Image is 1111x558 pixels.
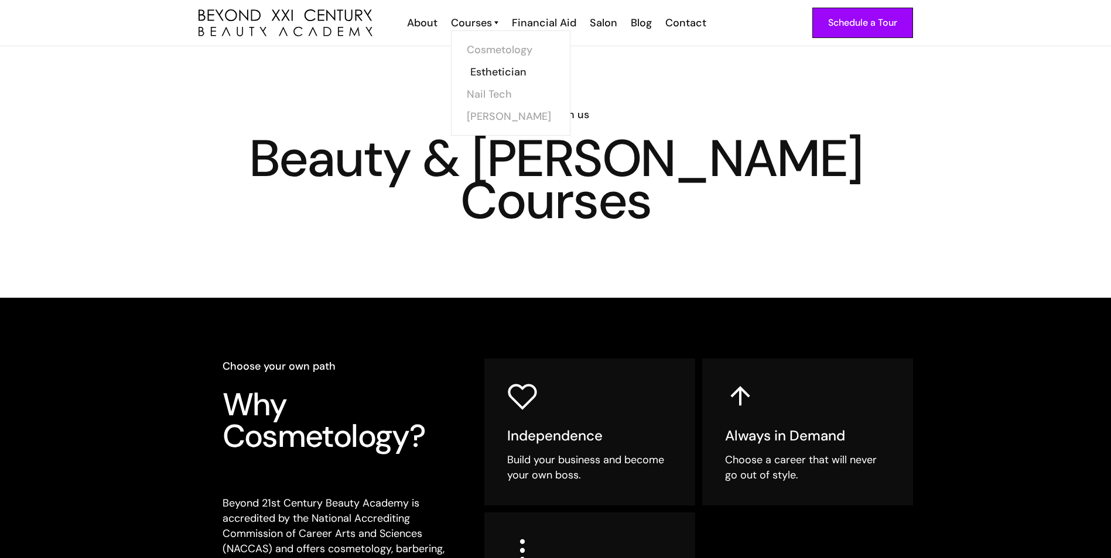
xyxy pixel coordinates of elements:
div: Financial Aid [512,15,576,30]
a: Contact [658,15,712,30]
a: Courses [451,15,498,30]
div: Blog [631,15,652,30]
nav: Courses [451,30,570,136]
a: Schedule a Tour [812,8,913,38]
div: Choose a career that will never go out of style. [725,452,890,483]
h5: Independence [507,427,672,445]
h1: Beauty & [PERSON_NAME] Courses [199,137,913,222]
img: heart icon [507,381,538,412]
a: Blog [623,15,658,30]
a: Nail Tech [467,83,555,105]
h3: Why Cosmetology? [223,389,451,452]
div: Build your business and become your own boss. [507,452,672,483]
a: [PERSON_NAME] [467,105,555,128]
h6: Learn with us [199,107,913,122]
a: Salon [582,15,623,30]
a: home [199,9,372,37]
div: About [407,15,437,30]
a: Cosmetology [467,39,555,61]
a: Esthetician [470,61,558,83]
div: Schedule a Tour [828,15,897,30]
img: beyond 21st century beauty academy logo [199,9,372,37]
div: Courses [451,15,492,30]
div: Contact [665,15,706,30]
h6: Choose your own path [223,359,451,374]
h5: Always in Demand [725,427,890,445]
div: Salon [590,15,617,30]
a: Financial Aid [504,15,582,30]
img: up arrow [725,381,756,412]
a: About [399,15,443,30]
